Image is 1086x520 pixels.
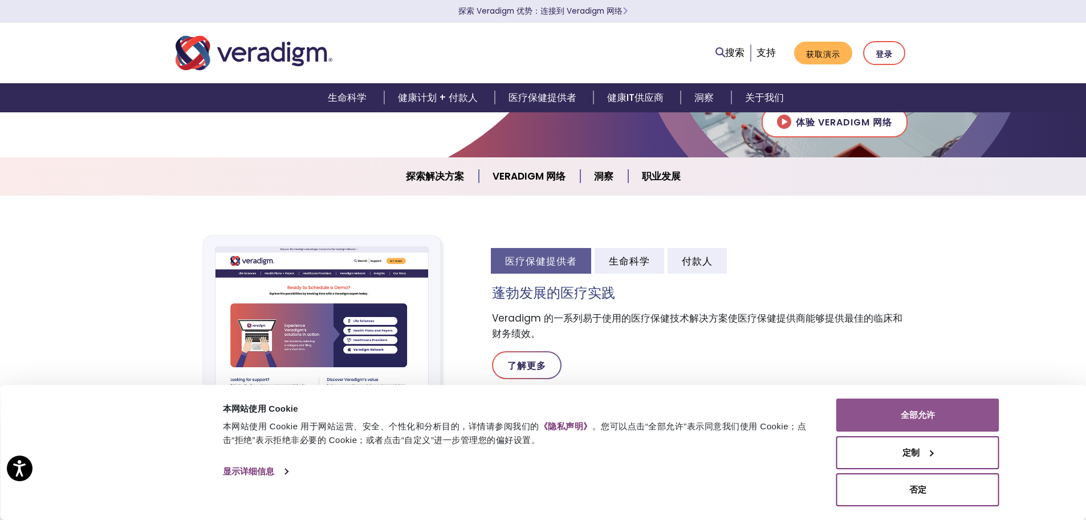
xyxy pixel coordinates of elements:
button: 定制 [836,436,999,469]
font: 付款人 [682,254,713,268]
font: 健康计划 + 付款人 [398,91,478,104]
font: 搜索 [725,46,745,59]
a: 洞察 [681,83,731,112]
a: 显示详细信息 [223,463,288,480]
a: 健康计划 + 付款人 [384,83,495,112]
font: 全部允许 [901,410,935,420]
font: Veradigm 网络 [493,169,566,183]
a: 探索 Veradigm 优势：连接到 Veradigm 网络了解更多 [458,6,628,17]
a: 支持 [756,46,776,59]
font: 探索解决方案 [406,169,464,183]
font: 获取演示 [806,48,840,59]
a: 了解更多 [492,351,562,380]
font: 生命科学 [609,254,650,268]
font: 医疗保健提供者 [505,254,577,268]
a: 探索解决方案 [392,162,479,191]
a: 医疗保健提供者 [495,83,593,112]
a: 登录 [863,41,905,65]
a: 职业发展 [628,162,694,191]
a: 《隐私声明》 [539,421,592,431]
font: 否定 [909,485,926,494]
font: 健康IT供应商 [607,91,664,104]
a: Veradigm 网络 [479,162,580,191]
font: 显示详细信息 [223,466,275,476]
font: 职业发展 [642,169,681,183]
a: 关于我们 [731,83,798,112]
font: Veradigm 的一系列易于使用的医疗保健技术解决方案使医疗保健提供商能够提供最佳的临床和财务绩效。 [492,311,902,340]
button: 否定 [836,473,999,506]
font: 洞察 [594,169,613,183]
a: 生命科学 [314,83,384,112]
font: 医疗保健提供者 [509,91,576,104]
font: 本网站使用 Cookie [223,404,298,413]
a: 获取演示 [794,42,852,64]
font: 探索 Veradigm 优势：连接到 Veradigm 网络 [458,6,623,17]
font: 关于我们 [745,91,784,104]
font: 洞察 [694,91,714,104]
a: 健康IT供应商 [593,83,681,112]
button: 全部允许 [836,399,999,432]
font: 本网站使用 Cookie 用于网站运营、安全、个性化和分析目的，详情请参阅我们的 [223,421,539,431]
font: 登录 [876,48,893,59]
a: 洞察 [580,162,628,191]
font: 了解更多 [507,359,546,372]
font: 生命科学 [328,91,367,104]
font: 定制 [902,448,920,457]
img: Veradigm 徽标 [176,34,332,72]
font: 蓬勃发展的医疗实践 [492,283,615,302]
span: 了解更多 [623,6,628,17]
